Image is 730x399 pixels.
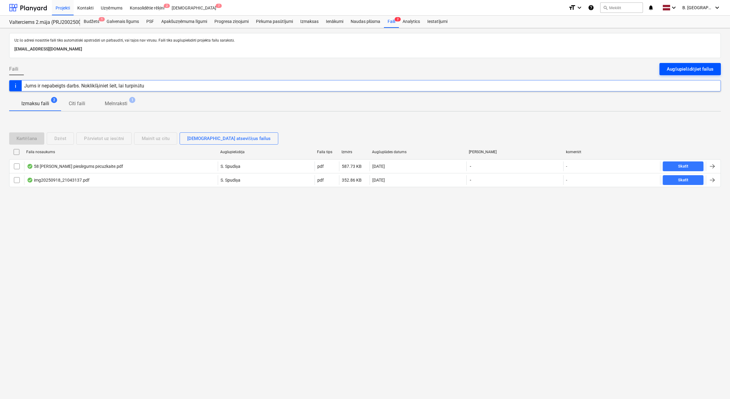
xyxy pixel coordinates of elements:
div: Izmērs [341,150,367,154]
a: Naudas plūsma [347,16,384,28]
span: 2 [395,17,401,21]
a: Galvenais līgums [103,16,143,28]
div: Faili [384,16,399,28]
span: B. [GEOGRAPHIC_DATA] [682,5,713,10]
a: Ienākumi [322,16,347,28]
a: Faili2 [384,16,399,28]
div: Jums ir nepabeigts darbs. Noklikšķiniet šeit, lai turpinātu [24,83,144,89]
div: Augšupielādēja [220,150,312,154]
div: 58 [PERSON_NAME] pieslēgums pēcuzkaite.pdf [27,164,123,169]
div: - [566,178,567,183]
div: pdf [317,164,324,169]
div: Faila tips [317,150,337,154]
a: PSF [143,16,158,28]
div: 352.86 KB [342,178,362,183]
div: [PERSON_NAME] [469,150,561,154]
span: - [469,163,472,169]
span: 1 [99,17,105,21]
div: Budžets [80,16,103,28]
span: search [603,5,608,10]
p: Citi faili [69,100,85,107]
div: img20250918_21043137.pdf [27,178,89,183]
a: Analytics [399,16,424,28]
p: Melnraksti [105,100,127,107]
span: 7 [216,4,222,8]
a: Budžets1 [80,16,103,28]
span: - [469,177,472,183]
div: [DEMOGRAPHIC_DATA] atsevišķus failus [187,135,271,142]
iframe: Chat Widget [699,370,730,399]
div: komentēt [566,150,658,154]
div: 587.73 KB [342,164,362,169]
p: S. Spudiņa [221,177,240,183]
div: - [566,164,567,169]
div: Augšuplādes datums [372,150,464,154]
a: Progresa ziņojumi [211,16,252,28]
i: Zināšanu pamats [588,4,594,11]
div: OCR pabeigts [27,178,33,183]
a: Apakšuzņēmuma līgumi [158,16,211,28]
a: Pirkuma pasūtījumi [252,16,297,28]
button: Meklēt [600,2,643,13]
div: [DATE] [372,164,385,169]
div: Faila nosaukums [26,150,215,154]
span: 2 [164,4,170,8]
div: Valterciems 2.māja (PRJ2002500) - 2601936 [9,19,73,26]
button: [DEMOGRAPHIC_DATA] atsevišķus failus [180,132,278,145]
div: OCR pabeigts [27,164,33,169]
button: Skatīt [663,175,703,185]
i: notifications [648,4,654,11]
i: keyboard_arrow_down [670,4,677,11]
i: keyboard_arrow_down [576,4,583,11]
p: Uz šo adresi nosūtītie faili tiks automātiski apstrādāti un pārbaudīti, vai tajos nav vīrusu. Fai... [14,38,716,43]
div: Skatīt [678,177,688,184]
span: Faili [9,65,18,73]
button: Augšupielādējiet failus [659,63,721,75]
a: Izmaksas [297,16,322,28]
i: format_size [568,4,576,11]
i: keyboard_arrow_down [714,4,721,11]
div: [DATE] [372,178,385,183]
button: Skatīt [663,161,703,171]
div: Skatīt [678,163,688,170]
div: Augšupielādējiet failus [667,65,714,73]
p: S. Spudiņa [221,163,240,169]
div: pdf [317,178,324,183]
span: 2 [51,97,57,103]
span: 1 [129,97,135,103]
p: Izmaksu faili [21,100,49,107]
a: Iestatījumi [424,16,451,28]
p: [EMAIL_ADDRESS][DOMAIN_NAME] [14,46,716,53]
